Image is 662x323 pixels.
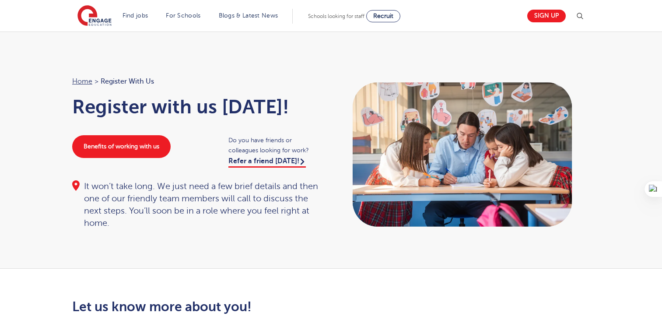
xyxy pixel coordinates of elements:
nav: breadcrumb [72,76,322,87]
span: Do you have friends or colleagues looking for work? [228,135,322,155]
span: Recruit [373,13,393,19]
span: Register with us [101,76,154,87]
h1: Register with us [DATE]! [72,96,322,118]
a: Home [72,77,92,85]
div: It won’t take long. We just need a few brief details and then one of our friendly team members wi... [72,180,322,229]
span: Schools looking for staff [308,13,364,19]
span: > [95,77,98,85]
a: Refer a friend [DATE]! [228,157,306,168]
a: For Schools [166,12,200,19]
h2: Let us know more about you! [72,299,413,314]
a: Recruit [366,10,400,22]
a: Sign up [527,10,566,22]
a: Blogs & Latest News [219,12,278,19]
img: Engage Education [77,5,112,27]
a: Benefits of working with us [72,135,171,158]
a: Find jobs [123,12,148,19]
